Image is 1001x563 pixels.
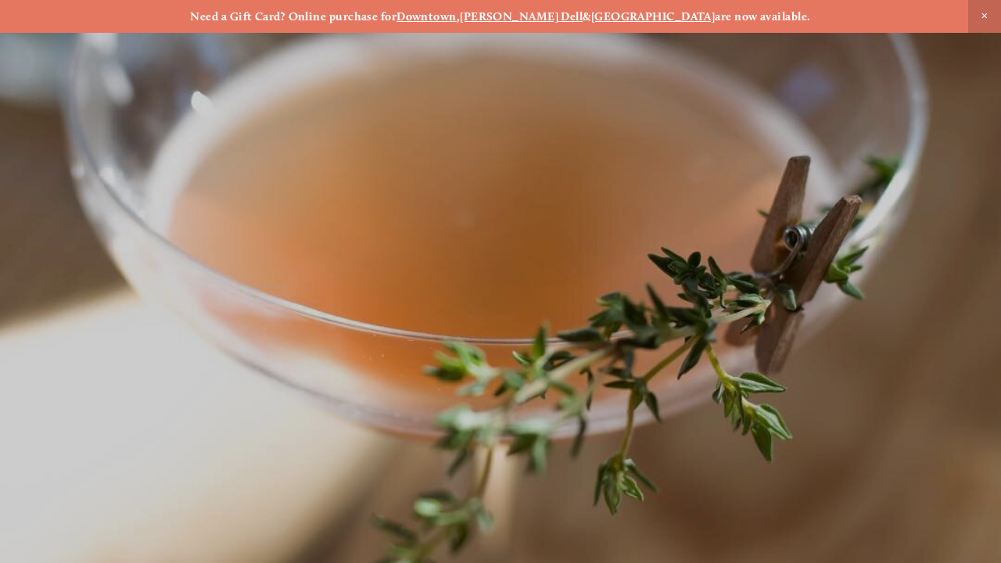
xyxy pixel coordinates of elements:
[591,9,716,23] a: [GEOGRAPHIC_DATA]
[457,9,460,23] strong: ,
[583,9,590,23] strong: &
[396,9,457,23] a: Downtown
[190,9,396,23] strong: Need a Gift Card? Online purchase for
[460,9,583,23] a: [PERSON_NAME] Dell
[715,9,810,23] strong: are now available.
